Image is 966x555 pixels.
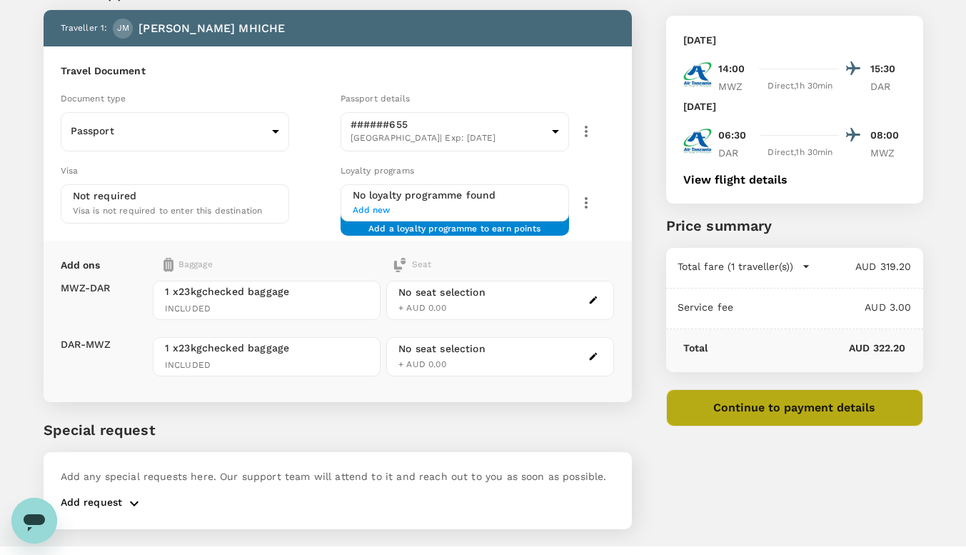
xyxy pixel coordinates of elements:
[61,281,111,295] p: MWZ - DAR
[71,124,266,138] p: Passport
[870,146,906,160] p: MWZ
[708,341,905,355] p: AUD 322.20
[61,469,615,484] p: Add any special requests here. Our support team will attend to it and reach out to you as soon as...
[61,337,111,351] p: DAR - MWZ
[163,258,173,272] img: baggage-icon
[398,359,446,369] span: + AUD 0.00
[341,166,414,176] span: Loyalty programs
[61,258,101,272] p: Add ons
[810,259,912,274] p: AUD 319.20
[368,222,540,224] span: Add a loyalty programme to earn points
[61,21,108,36] p: Traveller 1 :
[351,117,546,131] p: ######655
[666,389,923,426] button: Continue to payment details
[165,341,368,355] span: 1 x 23kg checked baggage
[678,259,810,274] button: Total fare (1 traveller(s))
[351,131,546,146] span: [GEOGRAPHIC_DATA] | Exp: [DATE]
[678,259,793,274] p: Total fare (1 traveller(s))
[165,302,368,316] span: INCLUDED
[870,128,906,143] p: 08:00
[398,285,485,300] div: No seat selection
[398,303,446,313] span: + AUD 0.00
[44,419,632,441] p: Special request
[763,146,839,160] div: Direct , 1h 30min
[718,61,745,76] p: 14:00
[683,174,788,186] button: View flight details
[683,341,708,355] p: Total
[870,79,906,94] p: DAR
[678,300,734,314] p: Service fee
[683,126,712,155] img: TC
[733,300,911,314] p: AUD 3.00
[117,21,129,36] span: JM
[353,188,557,204] h6: No loyalty programme found
[165,284,368,299] span: 1 x 23kg checked baggage
[73,189,137,203] p: Not required
[718,79,754,94] p: MWZ
[353,204,557,218] span: Add new
[870,61,906,76] p: 15:30
[61,94,126,104] span: Document type
[139,20,285,37] p: [PERSON_NAME] MHICHE
[61,114,289,149] div: Passport
[683,33,717,47] p: [DATE]
[341,108,569,156] div: ######655[GEOGRAPHIC_DATA]| Exp: [DATE]
[165,359,368,373] span: INCLUDED
[763,79,839,94] div: Direct , 1h 30min
[683,99,717,114] p: [DATE]
[73,206,263,216] span: Visa is not required to enter this destination
[683,60,712,89] img: TC
[718,146,754,160] p: DAR
[718,128,747,143] p: 06:30
[163,258,330,272] div: Baggage
[398,341,485,356] div: No seat selection
[393,258,431,272] div: Seat
[61,166,79,176] span: Visa
[666,215,923,236] p: Price summary
[341,94,410,104] span: Passport details
[393,258,407,272] img: baggage-icon
[61,64,615,79] h6: Travel Document
[61,495,123,512] p: Add request
[11,498,57,544] iframe: Button to launch messaging window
